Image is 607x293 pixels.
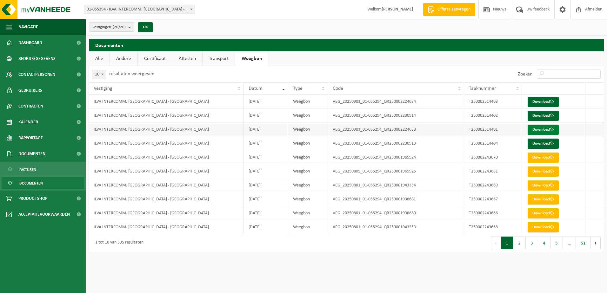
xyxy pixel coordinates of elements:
[464,206,522,220] td: T250002243666
[18,35,42,51] span: Dashboard
[328,206,464,220] td: VEG_20250801_01-055294_QR250001938680
[528,208,559,218] a: Download
[89,192,244,206] td: ILVA INTERCOMM. [GEOGRAPHIC_DATA] - [GEOGRAPHIC_DATA]
[92,237,143,249] div: 1 tot 10 van 505 resultaten
[288,136,328,150] td: Weegbon
[328,150,464,164] td: VEG_20250805_01-055294_QR250001965924
[89,150,244,164] td: ILVA INTERCOMM. [GEOGRAPHIC_DATA] - [GEOGRAPHIC_DATA]
[528,166,559,177] a: Download
[576,237,591,249] button: 51
[89,22,134,32] button: Vestigingen(20/20)
[89,94,244,108] td: ILVA INTERCOMM. [GEOGRAPHIC_DATA] - [GEOGRAPHIC_DATA]
[244,192,288,206] td: [DATE]
[235,51,269,66] a: Weegbon
[288,220,328,234] td: Weegbon
[288,94,328,108] td: Weegbon
[563,237,576,249] span: …
[288,122,328,136] td: Weegbon
[244,150,288,164] td: [DATE]
[138,51,172,66] a: Certificaat
[18,82,42,98] span: Gebruikers
[518,72,534,77] label: Zoeken:
[89,122,244,136] td: ILVA INTERCOMM. [GEOGRAPHIC_DATA] - [GEOGRAPHIC_DATA]
[591,237,601,249] button: Next
[528,125,559,135] a: Download
[464,136,522,150] td: T250002514404
[528,139,559,149] a: Download
[328,94,464,108] td: VEG_20250903_01-055294_QR250002224634
[244,136,288,150] td: [DATE]
[464,192,522,206] td: T250002243667
[94,86,112,91] span: Vestiging
[469,86,496,91] span: Taaknummer
[18,51,56,67] span: Bedrijfsgegevens
[328,122,464,136] td: VEG_20250903_01-055294_QR250002224633
[328,164,464,178] td: VEG_20250805_01-055294_QR250001965925
[92,70,106,79] span: 10
[464,122,522,136] td: T250002514401
[18,146,45,162] span: Documenten
[18,19,38,35] span: Navigatie
[2,163,84,175] a: Facturen
[513,237,526,249] button: 2
[288,164,328,178] td: Weegbon
[92,23,126,32] span: Vestigingen
[249,86,263,91] span: Datum
[244,178,288,192] td: [DATE]
[19,177,43,189] span: Documenten
[333,86,343,91] span: Code
[172,51,202,66] a: Attesten
[89,220,244,234] td: ILVA INTERCOMM. [GEOGRAPHIC_DATA] - [GEOGRAPHIC_DATA]
[110,51,137,66] a: Andere
[89,136,244,150] td: ILVA INTERCOMM. [GEOGRAPHIC_DATA] - [GEOGRAPHIC_DATA]
[288,108,328,122] td: Weegbon
[89,51,110,66] a: Alle
[2,177,84,189] a: Documenten
[89,39,604,51] h2: Documenten
[464,108,522,122] td: T250002514402
[18,191,47,206] span: Product Shop
[244,206,288,220] td: [DATE]
[464,150,522,164] td: T250002243670
[528,222,559,232] a: Download
[18,114,38,130] span: Kalender
[18,98,43,114] span: Contracten
[328,108,464,122] td: VEG_20250903_01-055294_QR250002230914
[464,220,522,234] td: T250002243668
[203,51,235,66] a: Transport
[528,97,559,107] a: Download
[138,22,153,32] button: OK
[328,178,464,192] td: VEG_20250801_01-055294_QR250001943354
[293,86,303,91] span: Type
[288,192,328,206] td: Weegbon
[501,237,513,249] button: 1
[18,130,43,146] span: Rapportage
[89,108,244,122] td: ILVA INTERCOMM. [GEOGRAPHIC_DATA] - [GEOGRAPHIC_DATA]
[328,136,464,150] td: VEG_20250903_01-055294_QR250002230913
[288,206,328,220] td: Weegbon
[526,237,538,249] button: 3
[538,237,550,249] button: 4
[18,206,70,222] span: Acceptatievoorwaarden
[436,6,472,13] span: Offerte aanvragen
[244,94,288,108] td: [DATE]
[288,178,328,192] td: Weegbon
[328,192,464,206] td: VEG_20250801_01-055294_QR250001938681
[84,5,195,14] span: 01-055294 - ILVA INTERCOMM. EREMBODEGEM - EREMBODEGEM
[528,194,559,205] a: Download
[244,164,288,178] td: [DATE]
[19,164,36,176] span: Facturen
[109,71,154,76] label: resultaten weergeven
[89,178,244,192] td: ILVA INTERCOMM. [GEOGRAPHIC_DATA] - [GEOGRAPHIC_DATA]
[382,7,413,12] strong: [PERSON_NAME]
[528,153,559,163] a: Download
[464,164,522,178] td: T250002243681
[244,122,288,136] td: [DATE]
[528,180,559,191] a: Download
[423,3,475,16] a: Offerte aanvragen
[113,25,126,29] count: (20/20)
[464,94,522,108] td: T250002514403
[288,150,328,164] td: Weegbon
